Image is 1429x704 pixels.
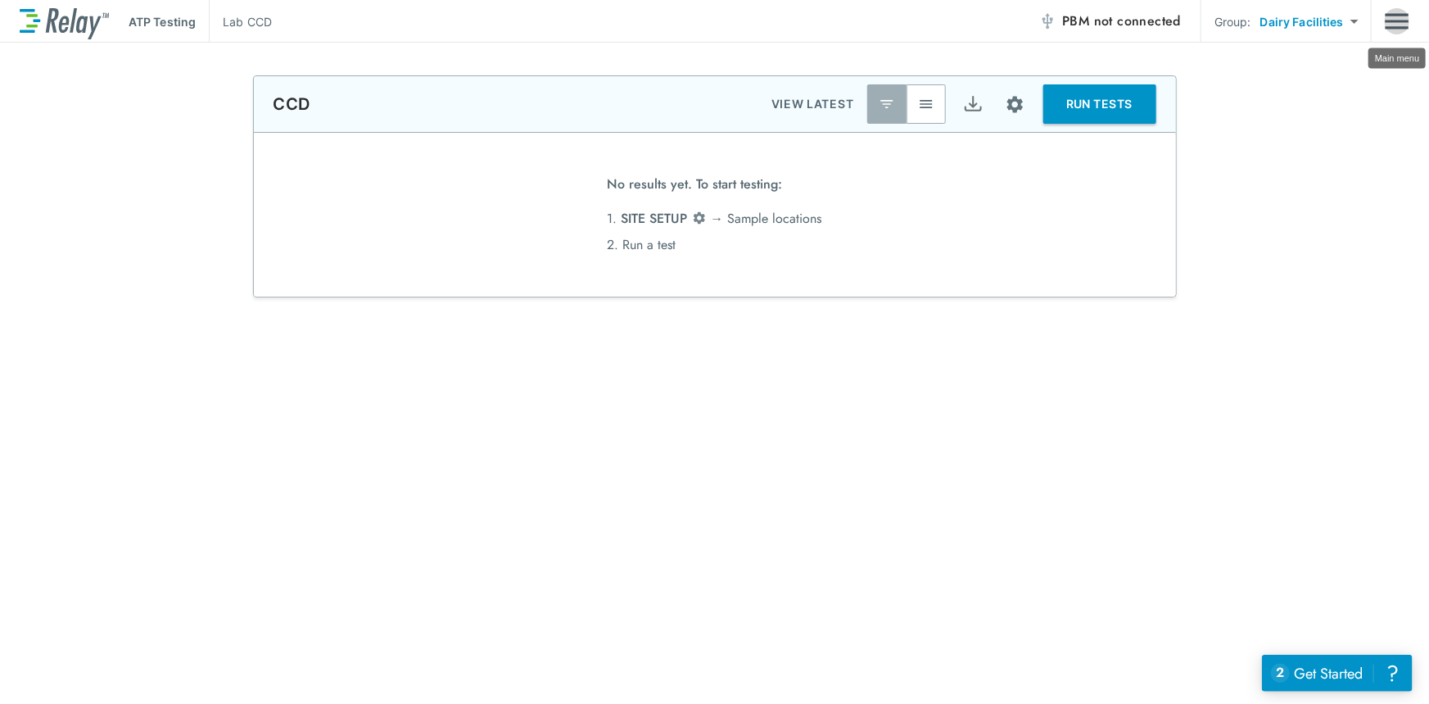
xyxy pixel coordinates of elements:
[993,83,1037,126] button: Site setup
[879,96,895,112] img: Latest
[274,94,310,114] p: CCD
[608,232,822,258] li: 2. Run a test
[1033,5,1187,38] button: PBM not connected
[1039,13,1056,30] img: Offline Icon
[954,84,993,124] button: Export
[771,94,854,114] p: VIEW LATEST
[608,206,822,232] li: 1. → Sample locations
[622,209,688,228] span: SITE SETUP
[1094,11,1181,30] span: not connected
[1385,6,1409,37] img: Drawer Icon
[20,4,109,39] img: LuminUltra Relay
[918,96,934,112] img: View All
[1214,13,1251,30] p: Group:
[1262,655,1413,692] iframe: Resource center
[1005,94,1025,115] img: Settings Icon
[692,211,707,225] img: Settings Icon
[1368,48,1426,69] div: Main menu
[1043,84,1156,124] button: RUN TESTS
[129,13,196,30] p: ATP Testing
[1385,6,1409,37] button: Main menu
[963,94,984,115] img: Export Icon
[223,13,272,30] p: Lab CCD
[1062,10,1181,33] span: PBM
[608,171,783,206] span: No results yet. To start testing:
